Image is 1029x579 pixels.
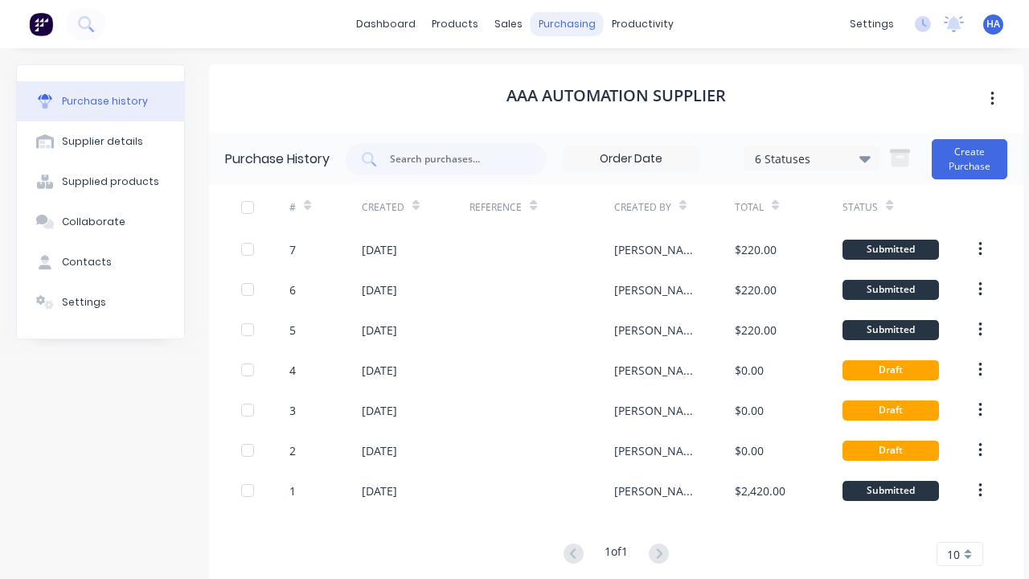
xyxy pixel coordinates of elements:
div: 7 [289,241,296,258]
div: Reference [469,200,522,215]
div: $0.00 [735,362,764,379]
div: settings [842,12,902,36]
div: Supplier details [62,134,143,149]
div: sales [486,12,531,36]
div: products [424,12,486,36]
div: 5 [289,322,296,339]
div: [DATE] [362,241,397,258]
span: 10 [947,546,960,563]
div: 1 of 1 [605,543,628,566]
div: Submitted [842,240,939,260]
button: Settings [17,282,184,322]
div: [DATE] [362,442,397,459]
div: [DATE] [362,322,397,339]
div: [PERSON_NAME] [614,442,703,459]
a: dashboard [348,12,424,36]
div: [PERSON_NAME] [614,482,703,499]
div: [PERSON_NAME] [614,241,703,258]
div: 2 [289,442,296,459]
div: [PERSON_NAME] [614,281,703,298]
div: Submitted [842,280,939,300]
div: Submitted [842,320,939,340]
div: [DATE] [362,362,397,379]
div: $0.00 [735,402,764,419]
img: Factory [29,12,53,36]
div: Created [362,200,404,215]
div: Collaborate [62,215,125,229]
div: Submitted [842,481,939,501]
div: [DATE] [362,402,397,419]
button: Purchase history [17,81,184,121]
div: $220.00 [735,241,777,258]
div: Total [735,200,764,215]
div: $220.00 [735,322,777,339]
div: Purchase History [225,150,330,169]
div: Created By [614,200,671,215]
button: Create Purchase [932,139,1007,179]
input: Order Date [564,147,699,171]
button: Supplier details [17,121,184,162]
div: $220.00 [735,281,777,298]
div: productivity [604,12,682,36]
div: 4 [289,362,296,379]
div: 6 [289,281,296,298]
div: $0.00 [735,442,764,459]
div: Supplied products [62,175,159,189]
div: Contacts [62,255,112,269]
div: 6 Statuses [755,150,870,166]
div: Draft [842,400,939,421]
h1: AAA Automation Supplier [506,86,726,105]
button: Collaborate [17,202,184,242]
div: [PERSON_NAME] [614,402,703,419]
div: $2,420.00 [735,482,785,499]
div: Status [842,200,878,215]
div: [PERSON_NAME] [614,362,703,379]
div: [PERSON_NAME] [614,322,703,339]
button: Supplied products [17,162,184,202]
div: Draft [842,441,939,461]
button: Contacts [17,242,184,282]
div: 3 [289,402,296,419]
div: # [289,200,296,215]
div: Settings [62,295,106,310]
div: Purchase history [62,94,148,109]
div: [DATE] [362,482,397,499]
div: purchasing [531,12,604,36]
span: HA [986,17,1000,31]
div: [DATE] [362,281,397,298]
div: 1 [289,482,296,499]
div: Draft [842,360,939,380]
input: Search purchases... [388,151,522,167]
